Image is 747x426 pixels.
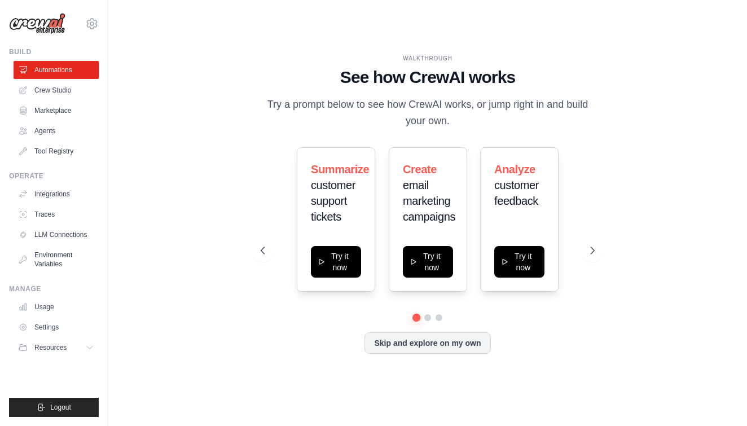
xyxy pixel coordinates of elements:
[14,226,99,244] a: LLM Connections
[14,298,99,316] a: Usage
[14,318,99,336] a: Settings
[403,179,455,223] span: email marketing campaigns
[14,81,99,99] a: Crew Studio
[494,246,544,278] button: Try it now
[14,185,99,203] a: Integrations
[261,54,595,63] div: WALKTHROUGH
[9,172,99,181] div: Operate
[9,284,99,293] div: Manage
[14,205,99,223] a: Traces
[14,339,99,357] button: Resources
[9,398,99,417] button: Logout
[403,246,453,278] button: Try it now
[494,163,535,175] span: Analyze
[364,332,490,354] button: Skip and explore on my own
[9,47,99,56] div: Build
[311,246,361,278] button: Try it now
[9,13,65,34] img: Logo
[14,61,99,79] a: Automations
[311,163,369,175] span: Summarize
[261,96,595,130] p: Try a prompt below to see how CrewAI works, or jump right in and build your own.
[403,163,437,175] span: Create
[14,102,99,120] a: Marketplace
[261,67,595,87] h1: See how CrewAI works
[14,246,99,273] a: Environment Variables
[494,179,539,207] span: customer feedback
[34,343,67,352] span: Resources
[14,122,99,140] a: Agents
[50,403,71,412] span: Logout
[14,142,99,160] a: Tool Registry
[311,179,355,223] span: customer support tickets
